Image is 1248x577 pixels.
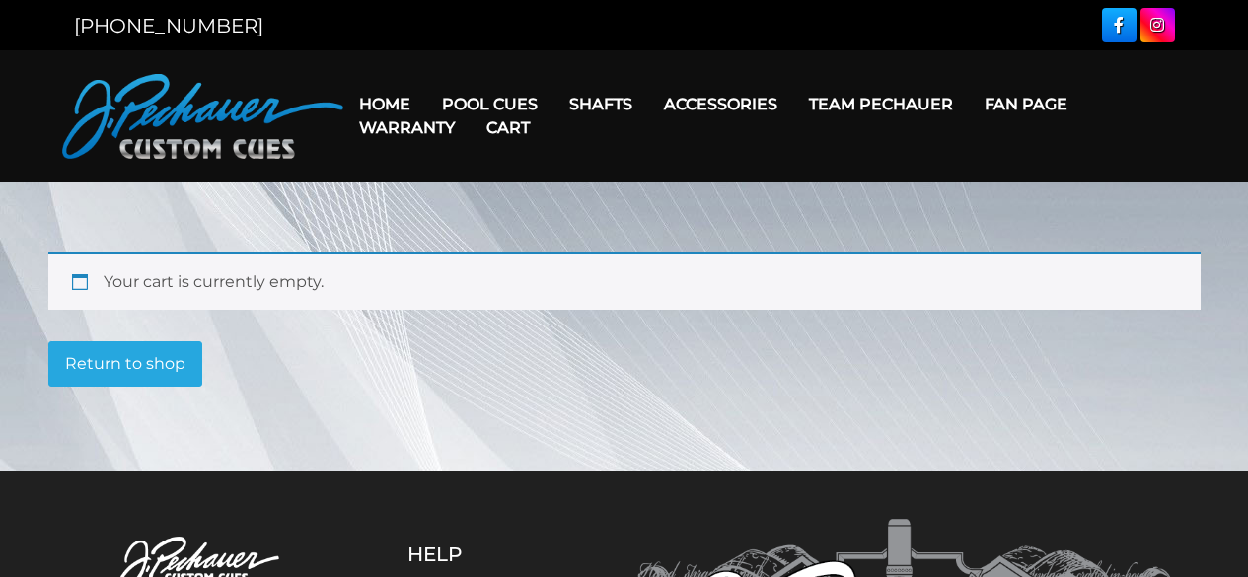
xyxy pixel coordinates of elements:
[343,79,426,129] a: Home
[48,341,202,387] a: Return to shop
[553,79,648,129] a: Shafts
[62,74,343,159] img: Pechauer Custom Cues
[969,79,1083,129] a: Fan Page
[648,79,793,129] a: Accessories
[343,103,471,153] a: Warranty
[793,79,969,129] a: Team Pechauer
[74,14,263,37] a: [PHONE_NUMBER]
[48,252,1201,310] div: Your cart is currently empty.
[426,79,553,129] a: Pool Cues
[471,103,546,153] a: Cart
[407,542,560,566] h5: Help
